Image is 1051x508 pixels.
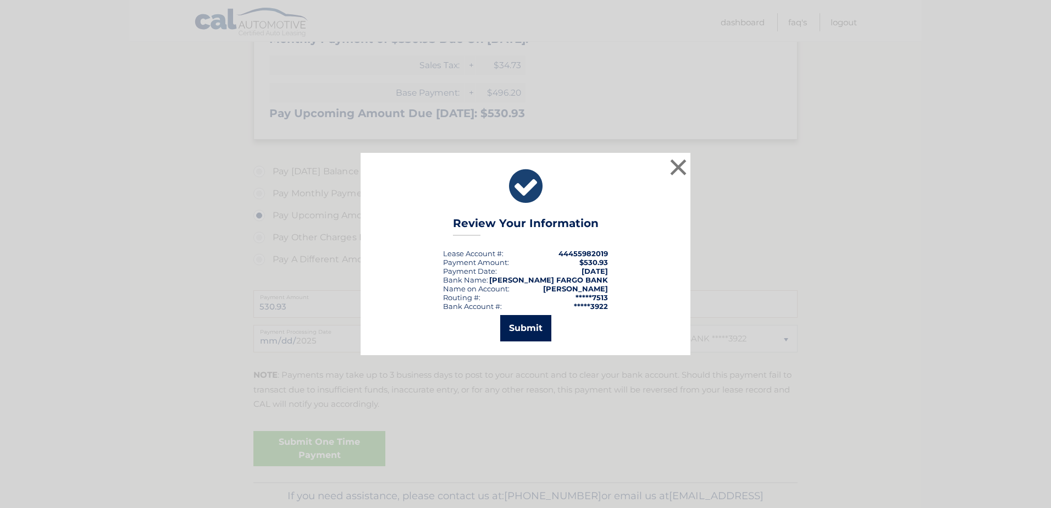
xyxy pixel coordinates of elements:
span: Payment Date [443,267,495,275]
div: : [443,267,497,275]
button: × [667,156,689,178]
div: Bank Name: [443,275,488,284]
div: Name on Account: [443,284,510,293]
div: Routing #: [443,293,480,302]
strong: [PERSON_NAME] [543,284,608,293]
button: Submit [500,315,551,341]
div: Payment Amount: [443,258,509,267]
h3: Review Your Information [453,217,599,236]
span: [DATE] [582,267,608,275]
span: $530.93 [579,258,608,267]
strong: [PERSON_NAME] FARGO BANK [489,275,608,284]
div: Lease Account #: [443,249,504,258]
strong: 44455982019 [558,249,608,258]
div: Bank Account #: [443,302,502,311]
